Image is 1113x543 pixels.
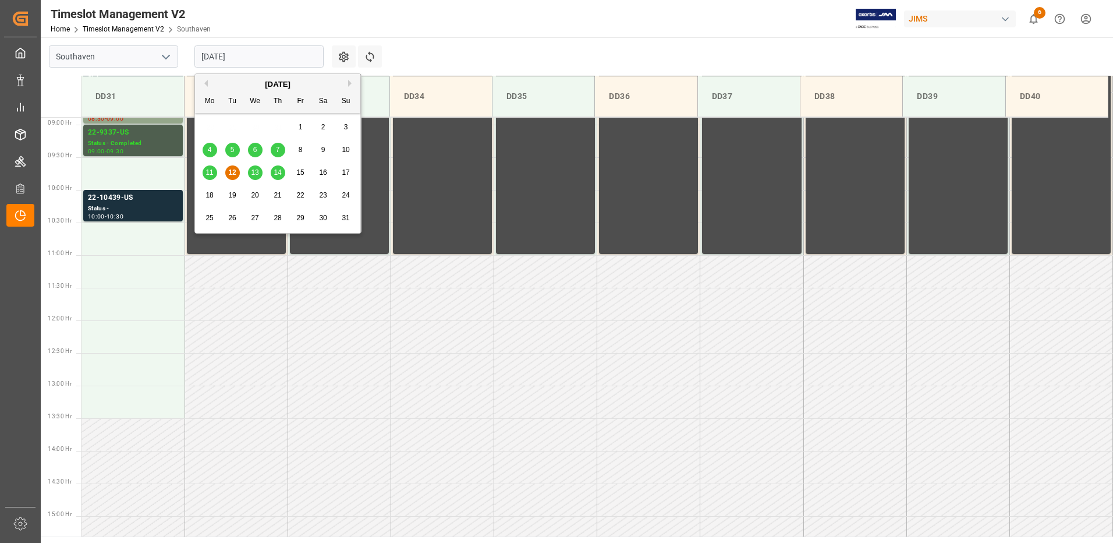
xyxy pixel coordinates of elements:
span: 17 [342,168,349,177]
div: Choose Saturday, August 23rd, 2025 [316,188,331,203]
span: 9 [321,146,325,154]
span: 11:00 Hr [48,250,72,256]
div: Choose Monday, August 18th, 2025 [203,188,217,203]
div: Choose Friday, August 15th, 2025 [293,165,308,180]
button: open menu [157,48,174,66]
span: 23 [319,191,327,199]
div: Choose Sunday, August 17th, 2025 [339,165,353,180]
span: 7 [276,146,280,154]
span: 29 [296,214,304,222]
div: Sa [316,94,331,109]
div: DD34 [399,86,483,107]
input: DD.MM.YYYY [194,45,324,68]
span: 31 [342,214,349,222]
span: 15 [296,168,304,177]
span: 24 [342,191,349,199]
span: 14:00 Hr [48,446,72,452]
div: Choose Thursday, August 21st, 2025 [271,188,285,203]
span: 10:30 Hr [48,217,72,224]
span: 15:00 Hr [48,511,72,517]
span: 5 [231,146,235,154]
span: 1 [299,123,303,131]
div: - [105,149,107,154]
span: 22 [296,191,304,199]
div: DD31 [91,86,175,107]
div: Choose Sunday, August 3rd, 2025 [339,120,353,135]
img: Exertis%20JAM%20-%20Email%20Logo.jpg_1722504956.jpg [856,9,896,29]
span: 13 [251,168,258,177]
div: We [248,94,263,109]
span: 12 [228,168,236,177]
div: Choose Thursday, August 7th, 2025 [271,143,285,157]
span: 26 [228,214,236,222]
div: Choose Saturday, August 30th, 2025 [316,211,331,225]
div: 22-10439-US [88,192,178,204]
span: 12:00 Hr [48,315,72,322]
div: Choose Wednesday, August 20th, 2025 [248,188,263,203]
button: show 6 new notifications [1020,6,1047,32]
button: Help Center [1047,6,1073,32]
div: 09:00 [88,149,105,154]
input: Type to search/select [49,45,178,68]
div: DD32 [194,86,277,107]
div: Status - Completed [88,139,178,149]
span: 14:30 Hr [48,478,72,485]
div: 22-9337-US [88,127,178,139]
span: 09:00 Hr [48,119,72,126]
div: Choose Friday, August 22nd, 2025 [293,188,308,203]
div: Su [339,94,353,109]
div: Choose Tuesday, August 26th, 2025 [225,211,240,225]
div: Choose Monday, August 4th, 2025 [203,143,217,157]
div: month 2025-08 [199,116,357,230]
div: 10:30 [107,214,123,219]
span: 8 [299,146,303,154]
span: 3 [344,123,348,131]
div: Choose Thursday, August 14th, 2025 [271,165,285,180]
span: 20 [251,191,258,199]
div: Choose Tuesday, August 12th, 2025 [225,165,240,180]
button: Next Month [348,80,355,87]
div: Choose Tuesday, August 19th, 2025 [225,188,240,203]
div: Choose Wednesday, August 27th, 2025 [248,211,263,225]
button: Previous Month [201,80,208,87]
span: 21 [274,191,281,199]
div: Choose Thursday, August 28th, 2025 [271,211,285,225]
span: 6 [253,146,257,154]
span: 11 [205,168,213,177]
div: JIMS [904,10,1016,27]
div: Choose Saturday, August 16th, 2025 [316,165,331,180]
div: 10:00 [88,214,105,219]
div: Choose Friday, August 29th, 2025 [293,211,308,225]
div: DD40 [1015,86,1098,107]
div: Choose Friday, August 8th, 2025 [293,143,308,157]
span: 2 [321,123,325,131]
div: Choose Sunday, August 31st, 2025 [339,211,353,225]
a: Home [51,25,70,33]
div: Th [271,94,285,109]
span: 6 [1034,7,1045,19]
span: 13:00 Hr [48,380,72,387]
div: 09:00 [107,116,123,121]
div: Fr [293,94,308,109]
div: Choose Saturday, August 9th, 2025 [316,143,331,157]
div: - [105,214,107,219]
div: DD38 [810,86,893,107]
div: 08:30 [88,116,105,121]
div: DD37 [707,86,791,107]
span: 11:30 Hr [48,283,72,289]
div: Timeslot Management V2 [51,5,211,23]
span: 19 [228,191,236,199]
div: Mo [203,94,217,109]
span: 13:30 Hr [48,413,72,419]
span: 27 [251,214,258,222]
span: 4 [208,146,212,154]
div: DD35 [502,86,585,107]
div: Choose Wednesday, August 6th, 2025 [248,143,263,157]
div: Status - [88,204,178,214]
span: 14 [274,168,281,177]
div: - [105,116,107,121]
div: Choose Wednesday, August 13th, 2025 [248,165,263,180]
span: 30 [319,214,327,222]
span: 10 [342,146,349,154]
span: 12:30 Hr [48,348,72,354]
